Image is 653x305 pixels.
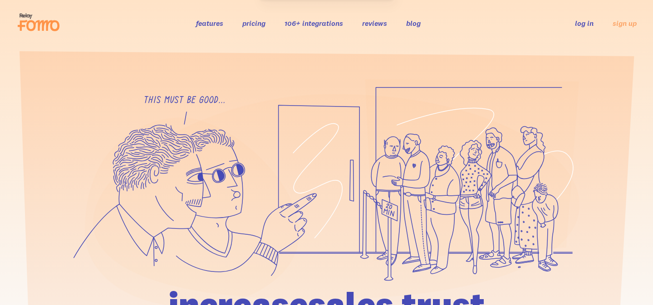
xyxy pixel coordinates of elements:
[242,19,265,28] a: pricing
[362,19,387,28] a: reviews
[575,19,594,28] a: log in
[406,19,421,28] a: blog
[285,19,343,28] a: 106+ integrations
[196,19,223,28] a: features
[613,19,637,28] a: sign up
